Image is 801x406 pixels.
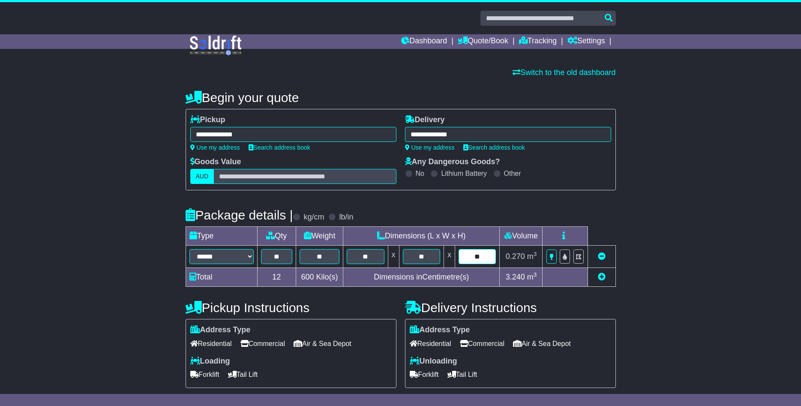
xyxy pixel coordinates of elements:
span: Tail Lift [228,368,258,381]
a: Use my address [405,144,455,151]
span: Forklift [190,368,219,381]
span: 3.240 [506,273,525,281]
label: Goods Value [190,157,241,167]
h4: Package details | [186,208,293,222]
td: Type [186,227,257,246]
span: Residential [410,337,451,350]
label: Pickup [190,115,225,125]
label: Delivery [405,115,445,125]
label: Any Dangerous Goods? [405,157,500,167]
h4: Begin your quote [186,90,616,105]
a: Settings [567,34,605,49]
td: 12 [257,268,296,287]
label: kg/cm [303,213,324,222]
a: Switch to the old dashboard [513,68,615,77]
label: No [416,169,424,177]
label: Unloading [410,357,457,366]
td: x [388,246,399,268]
td: Weight [296,227,343,246]
span: Commercial [460,337,504,350]
td: Kilo(s) [296,268,343,287]
label: Loading [190,357,230,366]
td: Dimensions (L x W x H) [343,227,500,246]
td: x [444,246,455,268]
a: Add new item [598,273,606,281]
span: Air & Sea Depot [294,337,351,350]
h4: Pickup Instructions [186,301,396,315]
a: Search address book [463,144,525,151]
td: Qty [257,227,296,246]
a: Remove this item [598,252,606,261]
label: Address Type [410,325,470,335]
span: Residential [190,337,232,350]
td: Total [186,268,257,287]
td: Volume [500,227,543,246]
span: m [527,252,537,261]
span: m [527,273,537,281]
a: Use my address [190,144,240,151]
label: AUD [190,169,214,184]
span: Commercial [240,337,285,350]
a: Dashboard [401,34,447,49]
a: Tracking [519,34,557,49]
span: Tail Lift [447,368,477,381]
label: Lithium Battery [441,169,487,177]
a: Search address book [249,144,310,151]
label: Other [504,169,521,177]
sup: 3 [534,271,537,278]
label: Address Type [190,325,251,335]
span: Air & Sea Depot [513,337,571,350]
sup: 3 [534,251,537,257]
span: 0.270 [506,252,525,261]
a: Quote/Book [458,34,508,49]
h4: Delivery Instructions [405,301,616,315]
td: Dimensions in Centimetre(s) [343,268,500,287]
span: Forklift [410,368,439,381]
span: 600 [301,273,314,281]
label: lb/in [339,213,353,222]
